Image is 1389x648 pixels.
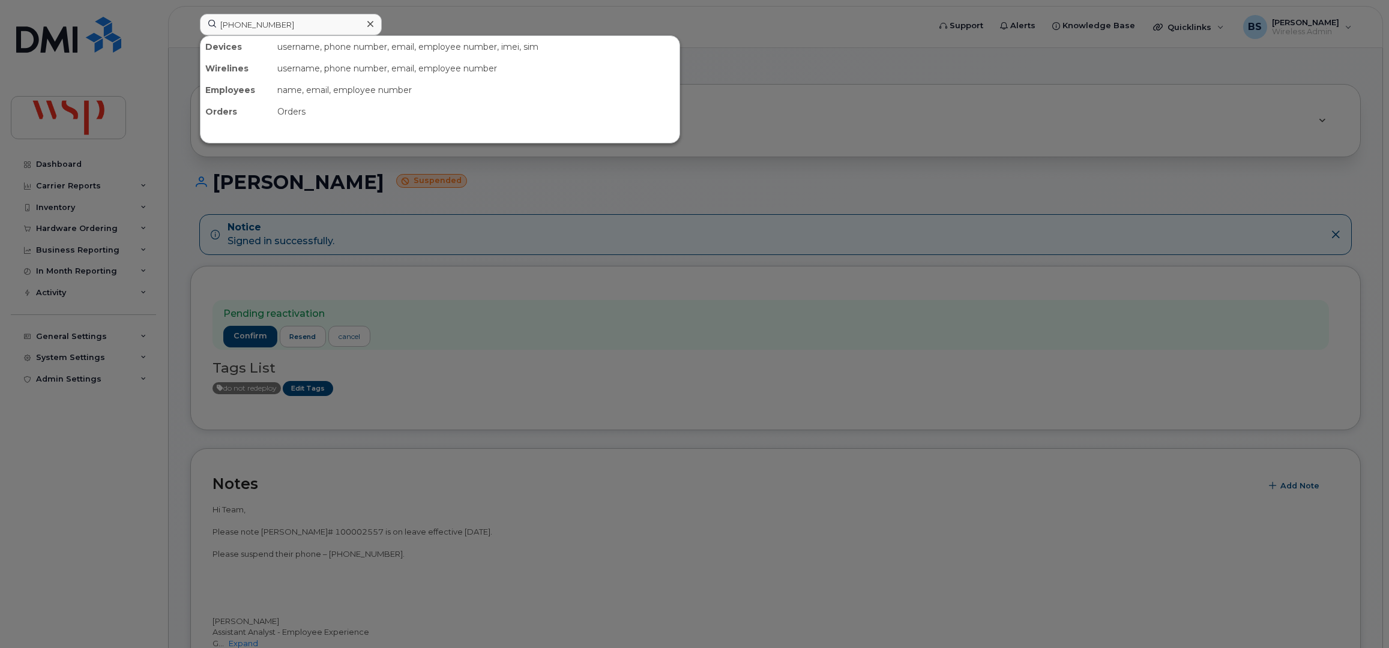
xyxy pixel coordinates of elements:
[200,101,273,122] div: Orders
[273,58,679,79] div: username, phone number, email, employee number
[200,36,273,58] div: Devices
[273,101,679,122] div: Orders
[200,79,273,101] div: Employees
[273,79,679,101] div: name, email, employee number
[273,36,679,58] div: username, phone number, email, employee number, imei, sim
[200,58,273,79] div: Wirelines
